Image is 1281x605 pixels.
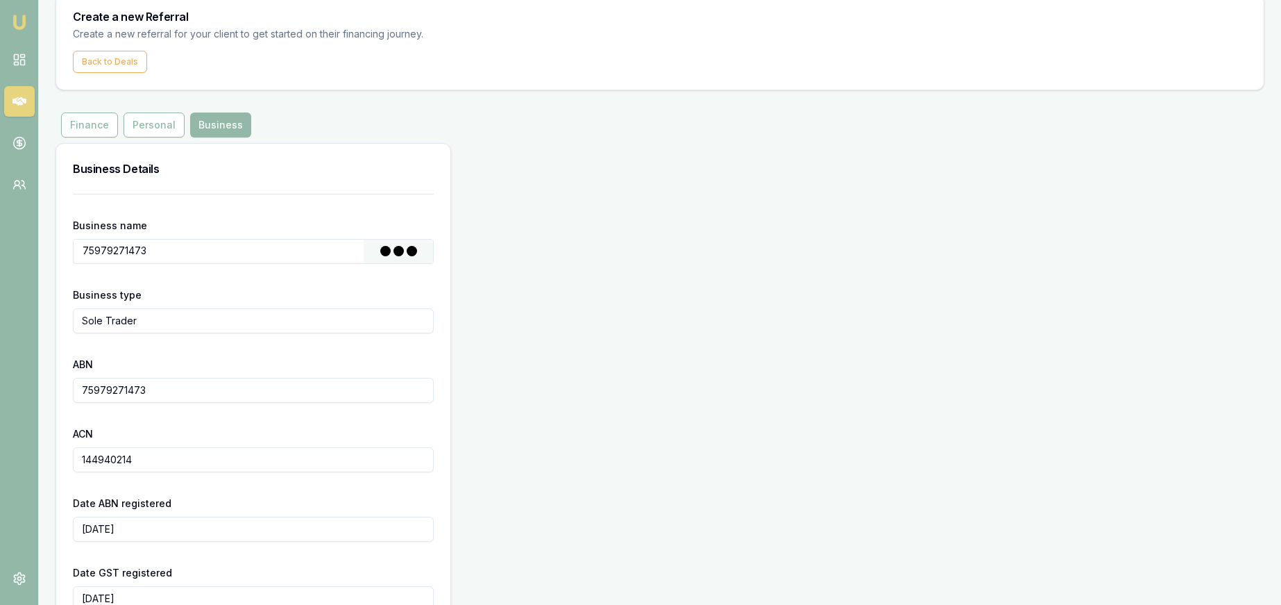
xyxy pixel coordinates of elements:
[73,26,428,42] p: Create a new referral for your client to get started on their financing journey.
[73,11,1247,22] h3: Create a new Referral
[73,567,172,579] label: Date GST registered
[73,289,142,301] label: Business type
[61,113,118,138] button: Finance
[73,219,147,231] label: Business name
[190,113,251,138] button: Business
[73,358,93,370] label: ABN
[73,497,171,509] label: Date ABN registered
[124,113,185,138] button: Personal
[73,517,434,542] input: YYYY-MM-DD
[73,160,434,177] h3: Business Details
[73,428,93,440] label: ACN
[74,240,364,262] input: Enter business name
[73,51,147,73] button: Back to Deals
[11,14,28,31] img: emu-icon-u.png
